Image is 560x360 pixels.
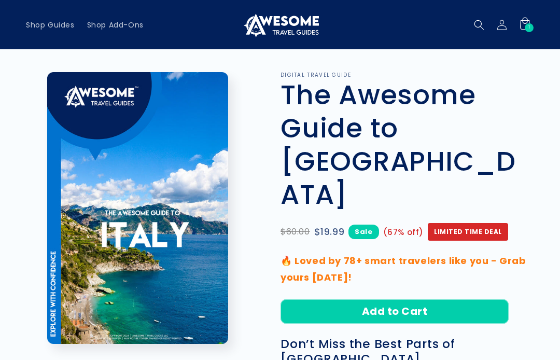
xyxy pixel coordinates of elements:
[241,12,319,37] img: Awesome Travel Guides
[237,8,323,41] a: Awesome Travel Guides
[348,225,379,239] span: Sale
[281,299,509,324] button: Add to Cart
[281,72,534,78] p: DIGITAL TRAVEL GUIDE
[20,14,81,36] a: Shop Guides
[281,253,534,286] p: 🔥 Loved by 78+ smart travelers like you - Grab yours [DATE]!
[281,78,534,211] h1: The Awesome Guide to [GEOGRAPHIC_DATA]
[87,20,144,30] span: Shop Add-Ons
[528,23,530,32] span: 1
[383,225,424,239] span: (67% off)
[468,13,491,36] summary: Search
[314,224,345,240] span: $19.99
[26,20,75,30] span: Shop Guides
[428,223,508,241] span: Limited Time Deal
[281,225,310,240] span: $60.00
[81,14,150,36] a: Shop Add-Ons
